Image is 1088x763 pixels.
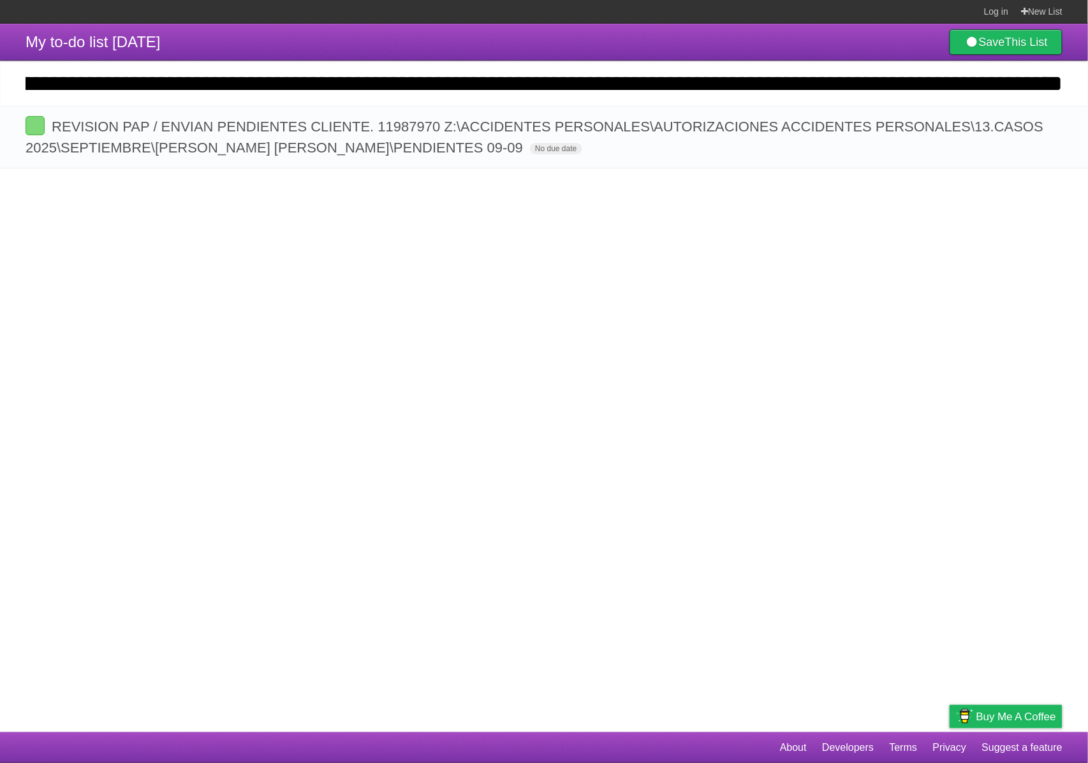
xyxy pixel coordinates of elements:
[956,706,973,727] img: Buy me a coffee
[890,736,918,760] a: Terms
[822,736,874,760] a: Developers
[26,33,161,50] span: My to-do list [DATE]
[933,736,966,760] a: Privacy
[976,706,1056,728] span: Buy me a coffee
[780,736,807,760] a: About
[26,116,45,135] label: Done
[1005,36,1048,48] b: This List
[530,143,582,154] span: No due date
[950,705,1062,729] a: Buy me a coffee
[26,119,1043,156] span: REVISION PAP / ENVIAN PENDIENTES CLIENTE. 11987970 Z:\ACCIDENTES PERSONALES\AUTORIZACIONES ACCIDE...
[982,736,1062,760] a: Suggest a feature
[950,29,1062,55] a: SaveThis List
